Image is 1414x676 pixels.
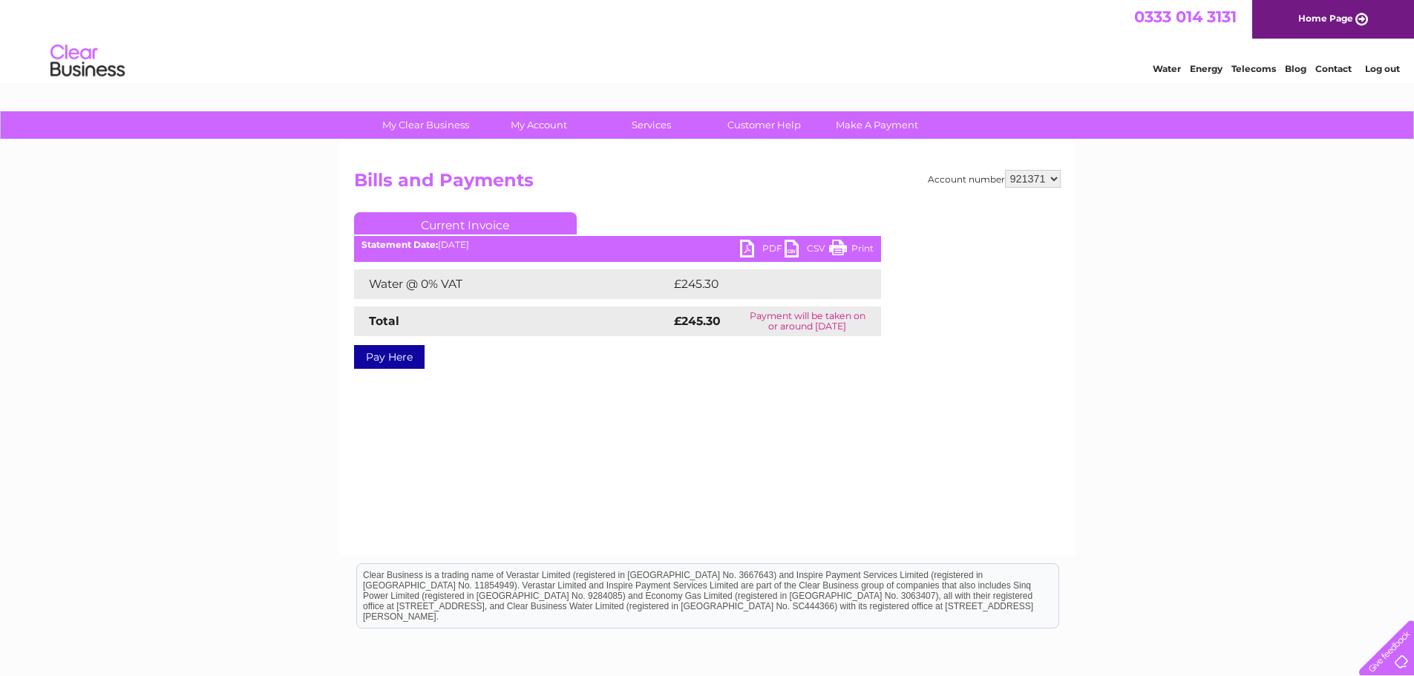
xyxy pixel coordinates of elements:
[734,306,880,336] td: Payment will be taken on or around [DATE]
[50,39,125,84] img: logo.png
[354,170,1061,198] h2: Bills and Payments
[1153,63,1181,74] a: Water
[354,212,577,234] a: Current Invoice
[785,240,829,261] a: CSV
[1190,63,1222,74] a: Energy
[928,170,1061,188] div: Account number
[364,111,487,139] a: My Clear Business
[829,240,874,261] a: Print
[357,8,1058,72] div: Clear Business is a trading name of Verastar Limited (registered in [GEOGRAPHIC_DATA] No. 3667643...
[354,345,425,369] a: Pay Here
[369,314,399,328] strong: Total
[361,239,438,250] b: Statement Date:
[1315,63,1352,74] a: Contact
[674,314,721,328] strong: £245.30
[354,269,670,299] td: Water @ 0% VAT
[670,269,855,299] td: £245.30
[1134,7,1237,26] a: 0333 014 3131
[703,111,825,139] a: Customer Help
[1231,63,1276,74] a: Telecoms
[1365,63,1400,74] a: Log out
[477,111,600,139] a: My Account
[740,240,785,261] a: PDF
[816,111,938,139] a: Make A Payment
[1285,63,1306,74] a: Blog
[590,111,713,139] a: Services
[354,240,881,250] div: [DATE]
